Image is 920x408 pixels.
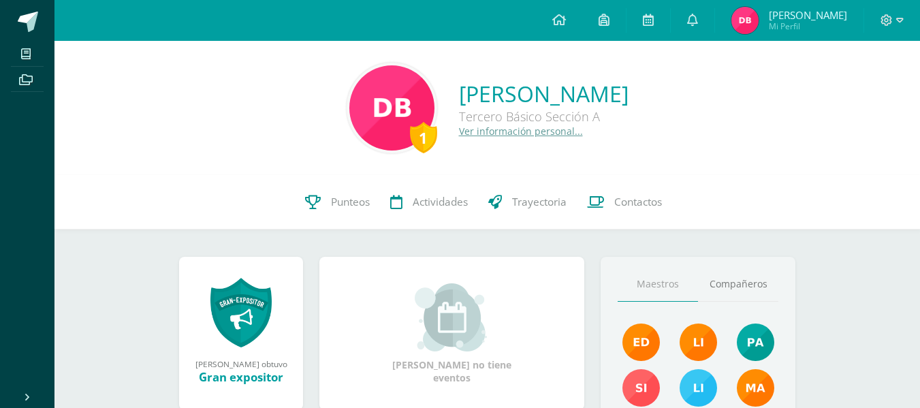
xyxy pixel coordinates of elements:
div: [PERSON_NAME] no tiene eventos [384,283,520,384]
div: Tercero Básico Sección A [459,108,629,125]
img: 560278503d4ca08c21e9c7cd40ba0529.png [737,369,774,407]
span: Punteos [331,195,370,209]
img: cefb4344c5418beef7f7b4a6cc3e812c.png [680,324,717,361]
img: event_small.png [415,283,489,351]
span: Actividades [413,195,468,209]
a: Actividades [380,175,478,230]
span: [PERSON_NAME] [769,8,847,22]
img: 2f057ec37545445eca30c24f3f1e3ce4.png [349,65,434,151]
a: Compañeros [698,267,778,302]
div: Gran expositor [193,369,289,385]
img: 40c28ce654064086a0d3fb3093eec86e.png [737,324,774,361]
span: Contactos [614,195,662,209]
span: Trayectoria [512,195,567,209]
img: f1876bea0eda9ed609c3471a3207beac.png [622,369,660,407]
div: 1 [410,122,437,153]
a: Contactos [577,175,672,230]
a: Maestros [618,267,698,302]
a: [PERSON_NAME] [459,79,629,108]
div: [PERSON_NAME] obtuvo [193,358,289,369]
a: Punteos [295,175,380,230]
img: 19c3fd28bc68a3ecd6e2ee5cfbd7fe0e.png [731,7,759,34]
a: Trayectoria [478,175,577,230]
a: Ver información personal... [459,125,583,138]
img: f40e456500941b1b33f0807dd74ea5cf.png [622,324,660,361]
img: 93ccdf12d55837f49f350ac5ca2a40a5.png [680,369,717,407]
span: Mi Perfil [769,20,847,32]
